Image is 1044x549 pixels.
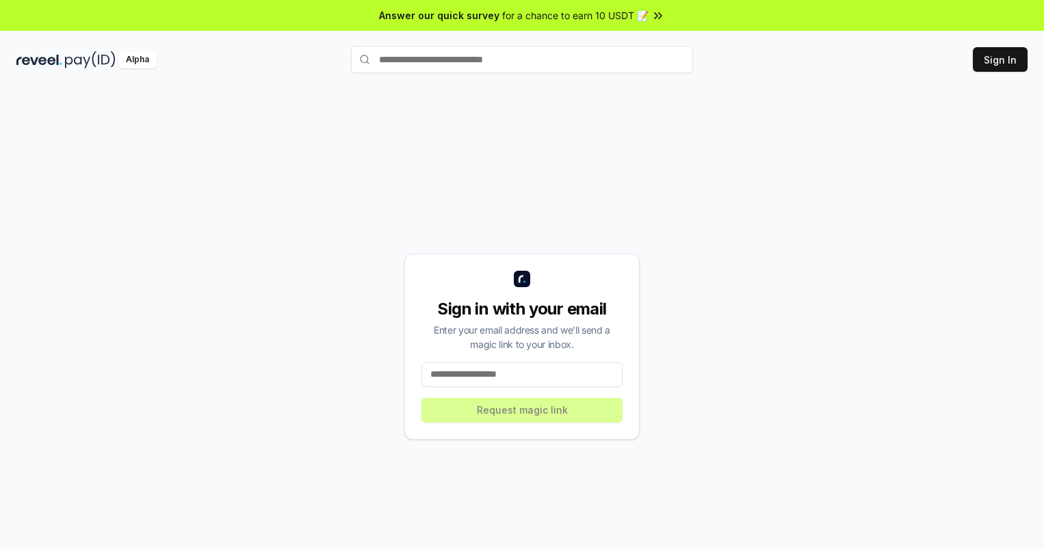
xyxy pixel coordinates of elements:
img: reveel_dark [16,51,62,68]
span: Answer our quick survey [379,8,499,23]
span: for a chance to earn 10 USDT 📝 [502,8,649,23]
div: Enter your email address and we’ll send a magic link to your inbox. [421,323,623,351]
div: Sign in with your email [421,298,623,320]
button: Sign In [973,47,1028,72]
img: logo_small [514,271,530,287]
img: pay_id [65,51,116,68]
div: Alpha [118,51,157,68]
